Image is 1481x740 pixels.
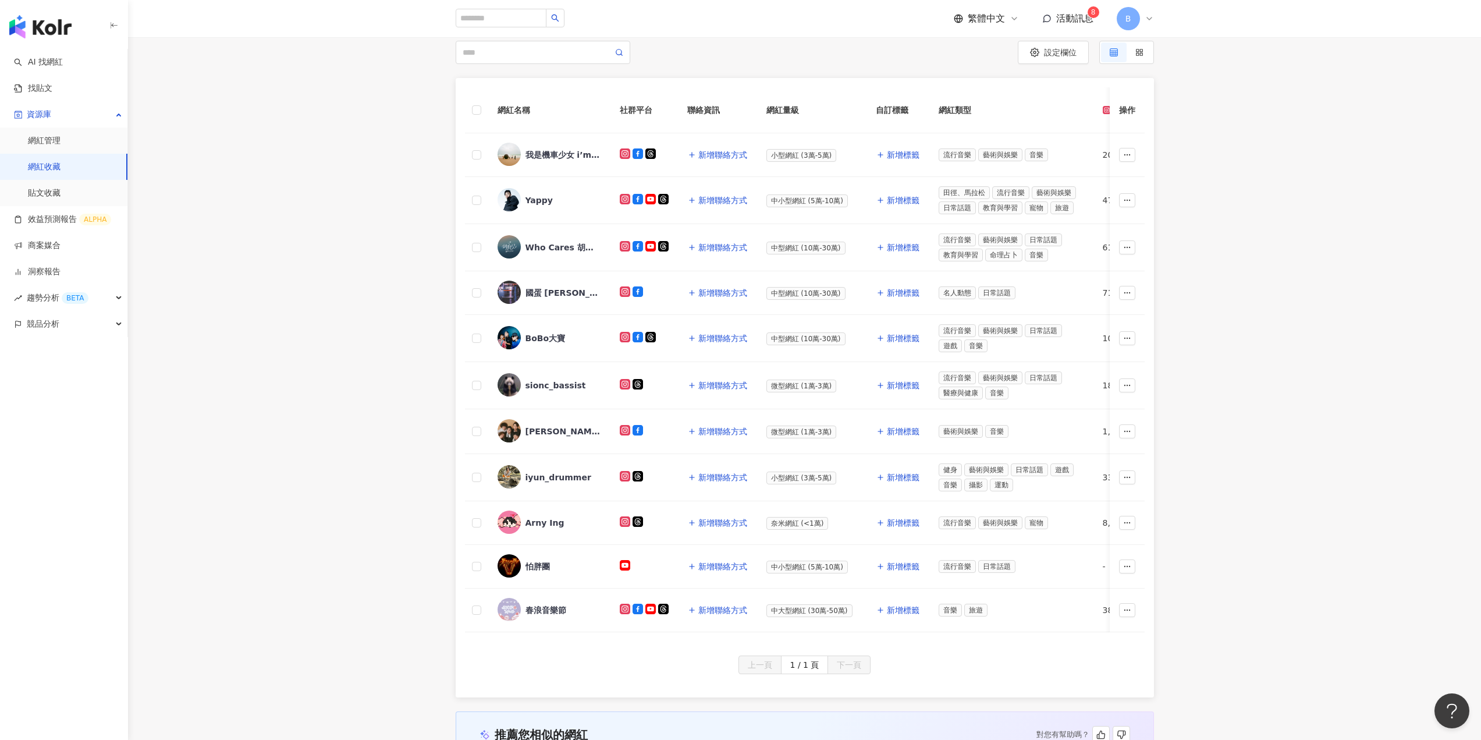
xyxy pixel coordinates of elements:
button: 新增聯絡方式 [687,143,748,167]
div: 怕胖團 [525,561,550,572]
th: 網紅類型 [929,87,1093,133]
span: 運動 [990,479,1013,491]
span: 旅遊 [1050,201,1074,214]
span: 日常話題 [939,201,976,214]
button: 新增標籤 [876,374,920,397]
span: rise [14,294,22,302]
span: 音樂 [939,479,962,491]
span: 新增標籤 [887,150,919,160]
span: 田徑、馬拉松 [939,186,990,199]
button: 新增聯絡方式 [687,374,748,397]
span: 新增標籤 [887,288,919,298]
div: 追蹤數 [1103,104,1138,116]
span: 藝術與娛樂 [978,233,1022,246]
span: B [1125,12,1131,25]
img: KOL Avatar [498,188,521,211]
th: 網紅量級 [757,87,866,133]
span: 新增聯絡方式 [698,606,747,615]
span: 中小型網紅 (5萬-10萬) [766,561,848,573]
span: 流行音樂 [939,516,976,529]
div: 1,688 [1103,425,1147,438]
span: 微型網紅 (1萬-3萬) [766,426,837,438]
span: 藝術與娛樂 [964,463,1008,476]
span: 流行音樂 [939,233,976,246]
span: 小型網紅 (3萬-5萬) [766,472,837,484]
div: BoBo大寶 [525,332,566,344]
div: 71,928 [1103,286,1147,299]
div: Arny Ing [525,517,564,529]
td: - [1093,545,1156,589]
span: 活動訊息 [1056,13,1093,24]
span: 新增聯絡方式 [698,196,747,205]
span: 日常話題 [1025,371,1062,384]
span: 遊戲 [1050,463,1074,476]
div: 20,927 [1103,148,1147,161]
span: 藝術與娛樂 [978,324,1022,337]
th: 自訂標籤 [866,87,929,133]
span: 新增標籤 [887,518,919,527]
button: 新增標籤 [876,143,920,167]
button: 下一頁 [827,656,871,674]
img: KOL Avatar [498,598,521,621]
sup: 8 [1088,6,1099,18]
span: 中型網紅 (10萬-30萬) [766,242,846,254]
span: 音樂 [1025,148,1048,161]
div: 33,389 [1103,471,1147,484]
span: 醫療與健康 [939,387,983,399]
span: 名人動態 [939,286,976,299]
span: 資源庫 [27,101,51,128]
th: 聯絡資訊 [678,87,757,133]
span: 音樂 [939,604,962,617]
button: 新增聯絡方式 [687,236,748,259]
span: 健身 [939,463,962,476]
div: 38,804 [1103,604,1147,617]
button: 新增標籤 [876,236,920,259]
th: 操作 [1110,87,1145,133]
span: 音樂 [985,425,1008,438]
span: 中大型網紅 (30萬-50萬) [766,604,853,617]
span: 新增標籤 [887,196,919,205]
span: 流行音樂 [939,371,976,384]
span: 流行音樂 [939,324,976,337]
button: 上一頁 [738,656,782,674]
div: iyun_drummer [525,472,591,483]
div: Who Cares 胡凱兒 [525,242,601,253]
span: 藝術與娛樂 [978,371,1022,384]
span: 流行音樂 [939,148,976,161]
span: 寵物 [1025,201,1048,214]
button: 新增標籤 [876,420,920,443]
div: sionc_bassist [525,380,586,391]
img: KOL Avatar [498,326,521,349]
button: 新增標籤 [876,555,920,578]
span: 新增聯絡方式 [698,243,747,252]
button: 新增標籤 [876,327,920,350]
th: 網紅名稱 [488,87,610,133]
span: 教育與學習 [978,201,1022,214]
span: 新增聯絡方式 [698,150,747,160]
span: 日常話題 [978,286,1015,299]
div: 春浪音樂節 [525,604,566,616]
a: 網紅收藏 [28,161,61,173]
a: searchAI 找網紅 [14,56,63,68]
button: 新增聯絡方式 [687,555,748,578]
span: 新增標籤 [887,334,919,343]
div: 108,774 [1103,332,1147,345]
span: 音樂 [985,387,1008,399]
button: 新增標籤 [876,189,920,212]
span: 日常話題 [1011,463,1048,476]
span: 新增聯絡方式 [698,427,747,436]
span: 新增聯絡方式 [698,518,747,527]
span: 中型網紅 (10萬-30萬) [766,287,846,300]
span: 趨勢分析 [27,285,88,311]
button: 新增標籤 [876,599,920,622]
span: 日常話題 [1025,324,1062,337]
span: 藝術與娛樂 [978,516,1022,529]
div: 47,079 [1103,194,1147,207]
button: 新增聯絡方式 [687,511,748,534]
img: KOL Avatar [498,465,521,488]
div: 61,793 [1103,241,1147,254]
span: 新增聯絡方式 [698,562,747,571]
span: 音樂 [1025,249,1048,261]
div: 我是機車少女 i’mdifficult [525,149,601,161]
span: 流行音樂 [992,186,1029,199]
